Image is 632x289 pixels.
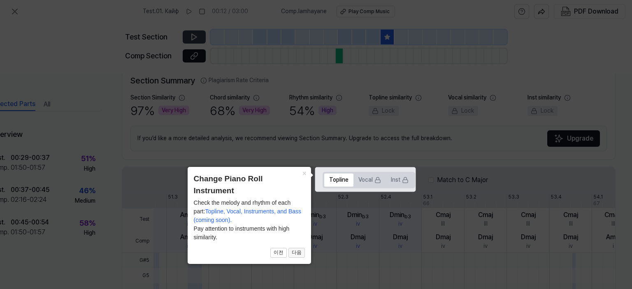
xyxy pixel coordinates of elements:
[324,173,353,187] button: Topline
[353,173,386,187] button: Vocal
[298,167,311,178] button: Close
[194,173,305,197] header: Change Piano Roll Instrument
[194,199,305,242] div: Check the melody and rhythm of each part: Pay attention to instruments with high similarity.
[288,248,305,258] button: 다음
[194,208,301,223] span: Topline, Vocal, Instruments, and Bass (coming soon).
[386,173,414,187] button: Inst
[270,248,287,258] button: 이전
